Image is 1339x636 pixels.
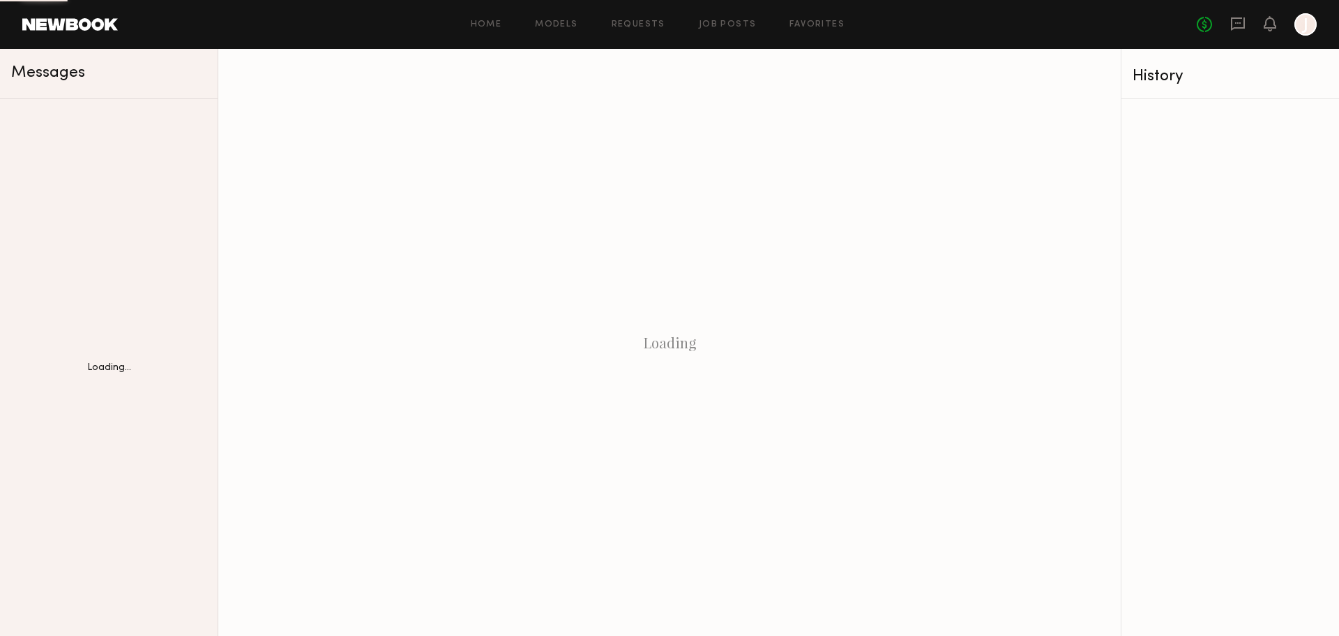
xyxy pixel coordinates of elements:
a: J [1294,13,1317,36]
a: Job Posts [699,20,757,29]
a: Home [471,20,502,29]
a: Favorites [789,20,845,29]
div: Loading... [87,363,131,373]
a: Models [535,20,577,29]
a: Requests [612,20,665,29]
div: Loading [218,49,1121,636]
div: History [1133,68,1328,84]
span: Messages [11,65,85,81]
